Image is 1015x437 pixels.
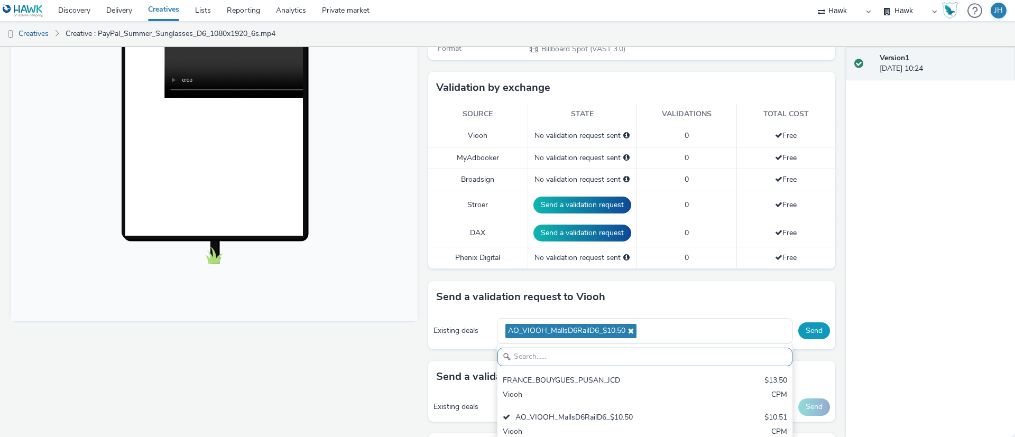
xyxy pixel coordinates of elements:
[438,43,462,53] span: Format
[798,398,830,415] button: Send
[533,131,631,141] div: No validation request sent
[533,153,631,163] div: No validation request sent
[775,131,797,141] span: Free
[994,3,1003,18] div: JH
[685,131,689,141] span: 0
[436,289,605,305] h3: Send a validation request to Viooh
[60,21,281,47] a: Creative : PayPal_Summer_Sunglasses_D6_1080x1920_6s.mp4
[880,53,909,63] strong: Version 1
[528,104,636,125] th: State
[503,412,690,424] div: AO_VIOOH_MallsD6RailD6_$10.50
[623,174,630,185] div: Please select a deal below and click on Send to send a validation request to Broadsign.
[428,147,528,169] td: MyAdbooker
[623,253,630,263] div: Please select a deal below and click on Send to send a validation request to Phenix Digital.
[771,389,787,402] div: CPM
[880,53,1007,75] div: [DATE] 10:24
[540,44,625,54] span: Billboard Spot (VAST 3.0)
[428,125,528,147] td: Viooh
[623,131,630,141] div: Please select a deal below and click on Send to send a validation request to Viooh.
[942,2,962,19] a: Hawk Academy
[428,219,528,247] td: DAX
[5,29,16,40] img: dooh
[775,174,797,184] span: Free
[436,80,550,96] h3: Validation by exchange
[533,174,631,185] div: No validation request sent
[433,326,492,336] div: Existing deals
[764,412,787,424] div: $10.51
[942,2,958,19] img: Hawk Academy
[428,191,528,219] td: Stroer
[3,4,43,17] img: undefined Logo
[736,104,835,125] th: Total cost
[764,375,787,387] div: $13.50
[623,153,630,163] div: Please select a deal below and click on Send to send a validation request to MyAdbooker.
[497,348,792,366] input: Search......
[503,375,690,387] div: FRANCE_BOUYGUES_PUSAN_JCD
[428,169,528,191] td: Broadsign
[775,153,797,163] span: Free
[428,104,528,125] th: Source
[685,200,689,210] span: 0
[685,253,689,263] span: 0
[433,402,492,412] div: Existing deals
[798,322,830,339] button: Send
[775,200,797,210] span: Free
[533,225,631,241] button: Send a validation request
[533,197,631,213] button: Send a validation request
[685,228,689,238] span: 0
[775,253,797,263] span: Free
[685,153,689,163] span: 0
[533,253,631,263] div: No validation request sent
[508,327,625,336] span: AO_VIOOH_MallsD6RailD6_$10.50
[428,247,528,268] td: Phenix Digital
[436,369,627,385] h3: Send a validation request to Broadsign
[503,389,690,402] div: Viooh
[775,228,797,238] span: Free
[685,174,689,184] span: 0
[636,104,736,125] th: Validations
